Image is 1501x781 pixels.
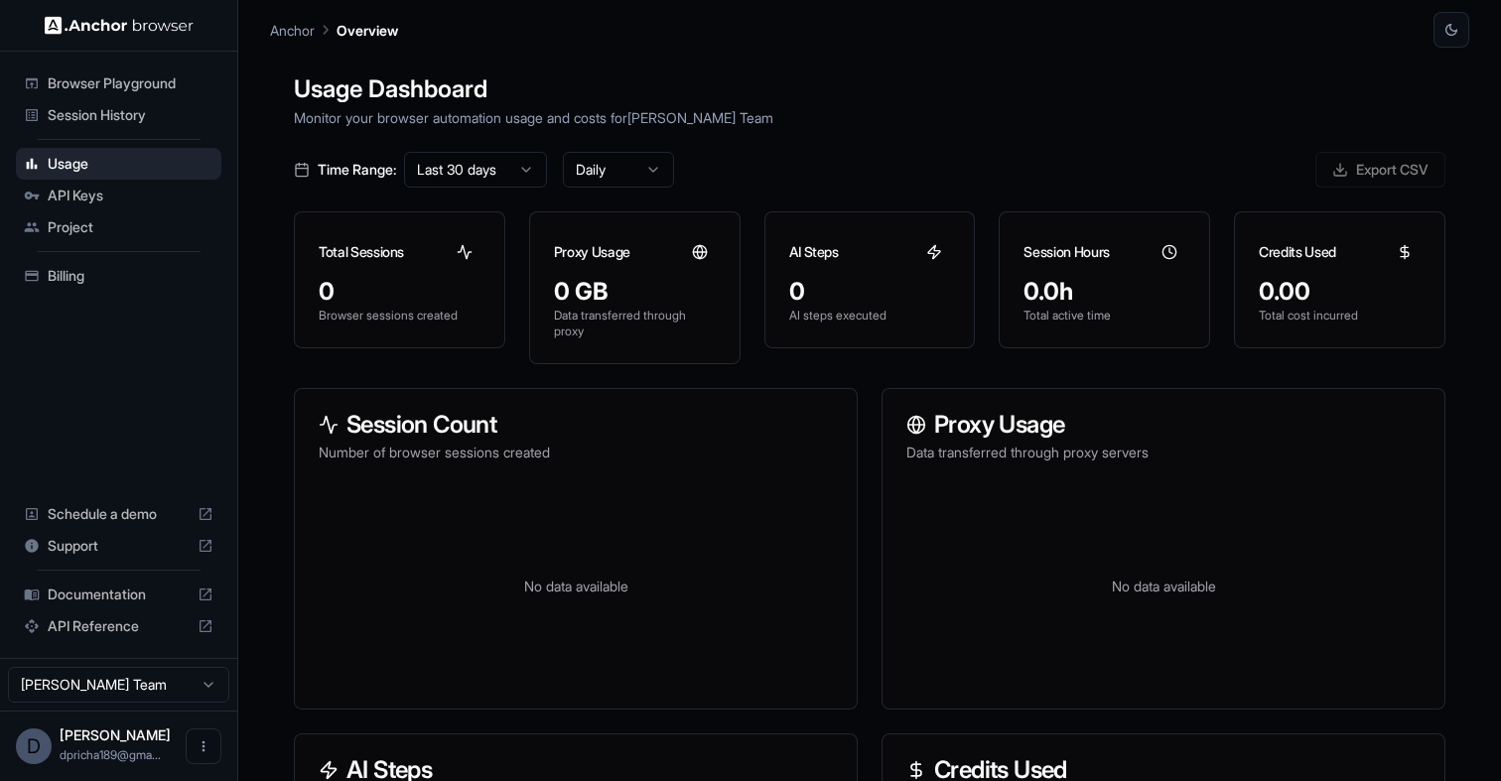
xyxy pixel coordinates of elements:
div: 0 GB [554,276,716,308]
h3: Session Hours [1023,242,1109,262]
p: Anchor [270,20,315,41]
div: API Reference [16,610,221,642]
p: Data transferred through proxy servers [906,443,1421,462]
p: Data transferred through proxy [554,308,716,339]
div: Billing [16,260,221,292]
p: AI steps executed [789,308,951,324]
img: Anchor Logo [45,16,194,35]
div: Browser Playground [16,67,221,99]
span: Usage [48,154,213,174]
div: Support [16,530,221,562]
div: 0.0h [1023,276,1185,308]
div: 0 [789,276,951,308]
p: Monitor your browser automation usage and costs for [PERSON_NAME] Team [294,107,1445,128]
h3: Credits Used [1259,242,1336,262]
div: API Keys [16,180,221,211]
div: Session History [16,99,221,131]
p: Total active time [1023,308,1185,324]
span: Time Range: [318,160,396,180]
p: Overview [337,20,398,41]
h3: Proxy Usage [906,413,1421,437]
div: No data available [319,486,833,685]
h3: AI Steps [789,242,839,262]
span: Project [48,217,213,237]
h3: Total Sessions [319,242,404,262]
h3: Proxy Usage [554,242,630,262]
span: David Richards [60,726,171,743]
div: Project [16,211,221,243]
p: Total cost incurred [1259,308,1421,324]
span: Session History [48,105,213,125]
div: 0 [319,276,480,308]
button: Open menu [186,728,221,764]
div: Documentation [16,579,221,610]
div: 0.00 [1259,276,1421,308]
div: D [16,728,52,764]
p: Browser sessions created [319,308,480,324]
span: dpricha189@gmail.com [60,747,161,762]
div: No data available [906,486,1421,685]
div: Usage [16,148,221,180]
span: API Keys [48,186,213,205]
span: Browser Playground [48,73,213,93]
span: Support [48,536,190,556]
span: Documentation [48,585,190,604]
span: Billing [48,266,213,286]
span: Schedule a demo [48,504,190,524]
div: Schedule a demo [16,498,221,530]
nav: breadcrumb [270,19,398,41]
span: API Reference [48,616,190,636]
h1: Usage Dashboard [294,71,1445,107]
p: Number of browser sessions created [319,443,833,462]
h3: Session Count [319,413,833,437]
